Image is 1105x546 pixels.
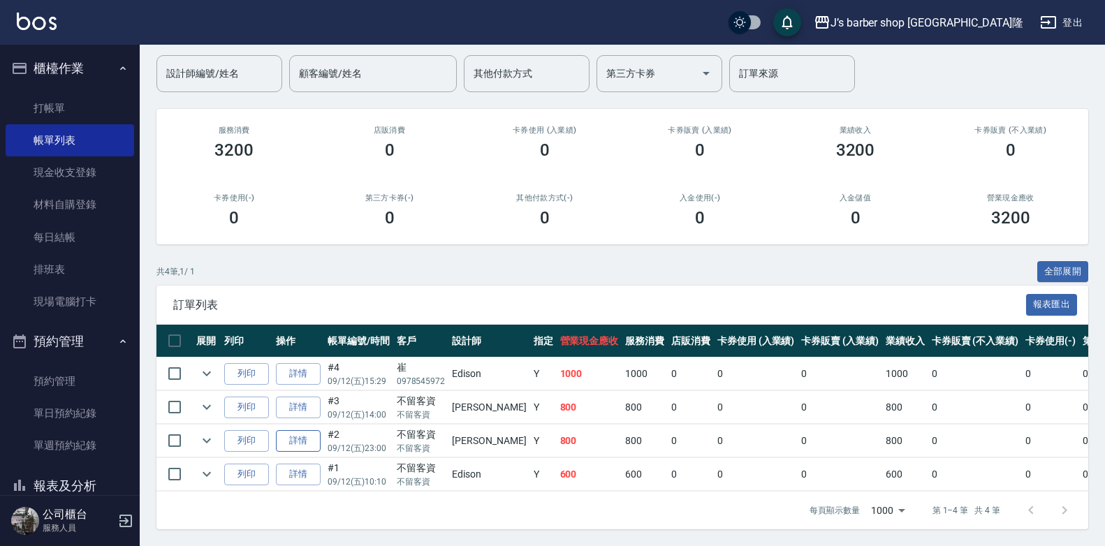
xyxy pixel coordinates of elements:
td: 0 [1022,357,1079,390]
td: #1 [324,458,393,491]
td: [PERSON_NAME] [448,391,529,424]
h3: 3200 [214,140,254,160]
td: 0 [928,425,1022,457]
p: 不留客資 [397,442,446,455]
th: 列印 [221,325,272,357]
h2: 卡券販賣 (不入業績) [950,126,1071,135]
a: 排班表 [6,253,134,286]
h3: 3200 [991,208,1030,228]
td: 800 [882,391,928,424]
h3: 0 [385,140,395,160]
h2: 入金儲值 [794,193,916,202]
td: #2 [324,425,393,457]
td: 0 [1022,458,1079,491]
td: 1000 [622,357,668,390]
button: save [773,8,801,36]
button: 列印 [224,363,269,385]
div: 不留客資 [397,394,446,408]
td: Y [530,458,557,491]
td: 0 [928,458,1022,491]
td: #3 [324,391,393,424]
th: 店販消費 [668,325,714,357]
td: 800 [882,425,928,457]
td: Y [530,391,557,424]
button: 櫃檯作業 [6,50,134,87]
h3: 0 [540,208,550,228]
a: 詳情 [276,464,321,485]
button: expand row [196,464,217,485]
td: 600 [557,458,622,491]
h2: 卡券販賣 (入業績) [639,126,761,135]
td: Edison [448,458,529,491]
th: 卡券使用(-) [1022,325,1079,357]
th: 卡券販賣 (不入業績) [928,325,1022,357]
h2: 其他付款方式(-) [484,193,606,202]
a: 預約管理 [6,365,134,397]
h2: 營業現金應收 [950,193,1071,202]
span: 訂單列表 [173,298,1026,312]
img: Logo [17,13,57,30]
th: 帳單編號/時間 [324,325,393,357]
p: 不留客資 [397,408,446,421]
button: 列印 [224,397,269,418]
h3: 0 [695,140,705,160]
p: 0978545972 [397,375,446,388]
td: 800 [622,391,668,424]
th: 營業現金應收 [557,325,622,357]
td: #4 [324,357,393,390]
td: 0 [714,458,798,491]
h2: 業績收入 [794,126,916,135]
a: 詳情 [276,397,321,418]
button: Open [695,62,717,84]
h5: 公司櫃台 [43,508,114,522]
th: 指定 [530,325,557,357]
a: 帳單列表 [6,124,134,156]
img: Person [11,507,39,535]
h3: 0 [1006,140,1016,160]
button: expand row [196,363,217,384]
h3: 0 [385,208,395,228]
button: 登出 [1034,10,1088,36]
h2: 第三方卡券(-) [328,193,450,202]
td: 0 [798,458,882,491]
button: J’s barber shop [GEOGRAPHIC_DATA]隆 [808,8,1029,37]
p: 09/12 (五) 10:10 [328,475,390,488]
a: 單日預約紀錄 [6,397,134,429]
button: 報表及分析 [6,468,134,504]
a: 詳情 [276,363,321,385]
h3: 3200 [836,140,875,160]
th: 操作 [272,325,324,357]
td: 800 [557,425,622,457]
td: Y [530,425,557,457]
a: 單週預約紀錄 [6,429,134,462]
a: 打帳單 [6,92,134,124]
th: 客戶 [393,325,449,357]
h2: 卡券使用(-) [173,193,295,202]
button: expand row [196,397,217,418]
a: 現金收支登錄 [6,156,134,189]
div: 不留客資 [397,427,446,442]
td: 0 [714,391,798,424]
td: 0 [1022,391,1079,424]
h2: 店販消費 [328,126,450,135]
td: 0 [714,425,798,457]
a: 詳情 [276,430,321,452]
td: 0 [928,357,1022,390]
td: 0 [668,458,714,491]
p: 09/12 (五) 15:29 [328,375,390,388]
div: 1000 [865,492,910,529]
h2: 卡券使用 (入業績) [484,126,606,135]
p: 共 4 筆, 1 / 1 [156,265,195,278]
button: 全部展開 [1037,261,1089,283]
button: 列印 [224,430,269,452]
div: J’s barber shop [GEOGRAPHIC_DATA]隆 [830,14,1023,31]
button: 預約管理 [6,323,134,360]
td: 0 [798,425,882,457]
p: 不留客資 [397,475,446,488]
div: 崔 [397,360,446,375]
p: 服務人員 [43,522,114,534]
a: 現場電腦打卡 [6,286,134,318]
a: 報表匯出 [1026,297,1078,311]
div: 不留客資 [397,461,446,475]
th: 展開 [193,325,221,357]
